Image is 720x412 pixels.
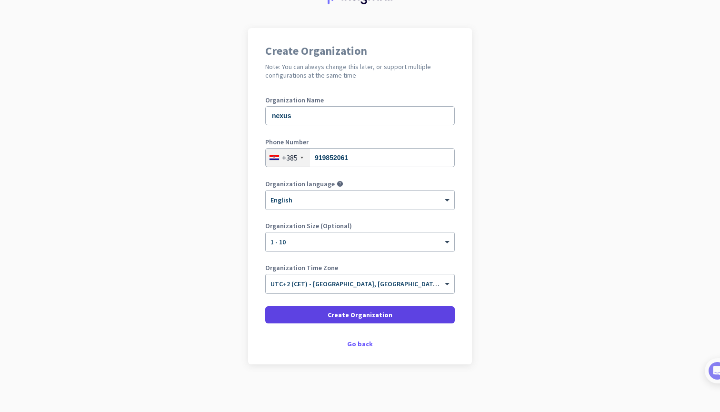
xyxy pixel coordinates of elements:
[265,148,455,167] input: 1 2345 678
[337,181,343,187] i: help
[265,139,455,145] label: Phone Number
[265,62,455,80] h2: Note: You can always change this later, or support multiple configurations at the same time
[265,222,455,229] label: Organization Size (Optional)
[265,97,455,103] label: Organization Name
[265,181,335,187] label: Organization language
[265,264,455,271] label: Organization Time Zone
[265,306,455,323] button: Create Organization
[328,310,392,320] span: Create Organization
[265,106,455,125] input: What is the name of your organization?
[265,341,455,347] div: Go back
[265,45,455,57] h1: Create Organization
[282,153,298,162] div: +385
